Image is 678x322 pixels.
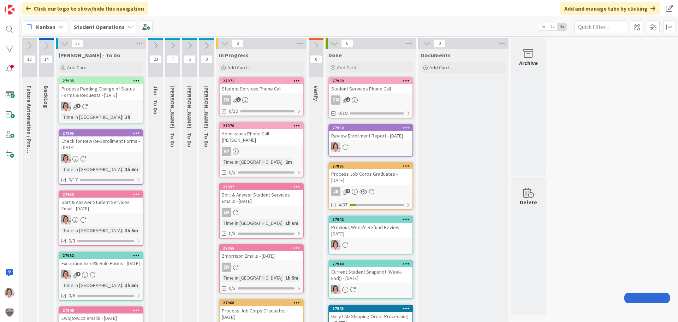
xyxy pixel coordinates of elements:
[329,169,412,185] div: Process Job Corps Graduates - [DATE]
[329,163,412,185] div: 27895Process Job Corps Graduates - [DATE]
[519,59,538,67] div: Archive
[150,55,162,64] span: 23
[338,201,347,209] span: 4/37
[329,216,412,223] div: 27942
[59,78,143,84] div: 27935
[421,52,451,59] span: Documents
[220,184,303,206] div: 27957Sort & Answer Student Services Emails - [DATE]
[59,130,143,136] div: 27965
[232,39,244,48] span: 8
[61,154,71,163] img: EW
[332,217,412,222] div: 27942
[332,306,412,311] div: 27945
[219,77,304,116] a: 27971Student Services Phone CallZM0/19
[329,305,412,312] div: 27945
[59,52,120,59] span: Emilie - To Do
[219,52,249,59] span: In Progress
[223,123,303,128] div: 27970
[332,125,412,130] div: 27950
[26,86,33,182] span: Future Automation / Process Building
[63,308,143,313] div: 27948
[59,270,143,279] div: EW
[220,123,303,145] div: 27970Admissions Phone Call - [PERSON_NAME]
[220,245,303,260] div: 27956Zmorrison Emails - [DATE]
[36,23,55,31] span: Kanban
[329,240,412,250] div: EW
[329,261,412,283] div: 27940Current Student Snapshot (Week-End)) - [DATE]
[123,165,140,173] div: 1h 5m
[61,227,122,234] div: Time in [GEOGRAPHIC_DATA]
[123,227,140,234] div: 3h 5m
[61,281,122,289] div: Time in [GEOGRAPHIC_DATA]
[152,86,159,115] span: Jho - To Do
[59,77,143,124] a: 27935Process Pending Change of Status Forms & Requests - [DATE]EWTime in [GEOGRAPHIC_DATA]:3h
[61,165,122,173] div: Time in [GEOGRAPHIC_DATA]
[328,77,413,118] a: 27969Student Services Phone CallZM0/19
[329,125,412,140] div: 27950Review Enrollment Report - [DATE]
[71,39,83,48] span: 22
[220,84,303,93] div: Student Services Phone Call
[222,274,282,282] div: Time in [GEOGRAPHIC_DATA]
[59,102,143,111] div: EW
[220,123,303,129] div: 27970
[76,104,81,108] span: 1
[61,215,71,224] img: EW
[329,131,412,140] div: Review Enrollment Report - [DATE]
[222,95,231,105] div: ZM
[329,223,412,238] div: Previous Week's Refund Review - [DATE]
[201,55,213,64] span: 9
[67,64,90,71] span: Add Card...
[520,198,537,206] div: Delete
[574,21,627,33] input: Quick Filter...
[329,95,412,105] div: ZM
[222,208,231,217] div: ZM
[63,253,143,258] div: 27952
[220,95,303,105] div: ZM
[59,198,143,213] div: Sort & Answer Student Services Email - [DATE]
[220,147,303,156] div: AP
[74,23,125,30] b: Student Operations
[59,252,143,301] a: 27952Exception to 75% Rule Forms - [DATE]EWTime in [GEOGRAPHIC_DATA]:3h 5m0/6
[59,191,143,246] a: 27953Sort & Answer Student Services Email - [DATE]EWTime in [GEOGRAPHIC_DATA]:3h 5m0/3
[329,187,412,196] div: JR
[328,216,413,254] a: 27942Previous Week's Refund Review - [DATE]EW
[220,306,303,322] div: Process Job Corps Graduates - [DATE]
[220,251,303,260] div: Zmorrison Emails - [DATE]
[219,244,304,293] a: 27956Zmorrison Emails - [DATE]ZMTime in [GEOGRAPHIC_DATA]:1h 5m0/3
[548,23,557,30] span: 2x
[557,23,567,30] span: 3x
[331,240,340,250] img: EW
[186,86,193,147] span: Eric - To Do
[338,110,347,117] span: 0/19
[63,131,143,136] div: 27965
[69,237,75,245] span: 0/3
[329,216,412,238] div: 27942Previous Week's Refund Review - [DATE]
[59,191,143,213] div: 27953Sort & Answer Student Services Email - [DATE]
[229,285,236,292] span: 0/3
[282,158,284,166] span: :
[167,55,179,64] span: 7
[329,78,412,93] div: 27969Student Services Phone Call
[122,165,123,173] span: :
[123,113,132,121] div: 3h
[328,162,413,210] a: 27895Process Job Corps Graduates - [DATE]JR4/37
[63,78,143,83] div: 27935
[69,176,78,183] span: 0/17
[222,147,231,156] div: AP
[434,39,446,48] span: 0
[227,64,250,71] span: Add Card...
[341,39,353,48] span: 6
[59,307,143,314] div: 27948
[223,78,303,83] div: 27971
[331,285,340,294] img: EW
[22,2,148,15] div: Click our logo to show/hide this navigation
[328,52,342,59] span: Done
[222,263,231,272] div: ZM
[220,190,303,206] div: Sort & Answer Student Services Emails - [DATE]
[219,122,304,177] a: 27970Admissions Phone Call - [PERSON_NAME]APTime in [GEOGRAPHIC_DATA]:2m0/3
[184,55,196,64] span: 5
[203,86,210,147] span: Amanda - To Do
[329,267,412,283] div: Current Student Snapshot (Week-End)) - [DATE]
[282,274,284,282] span: :
[61,113,122,121] div: Time in [GEOGRAPHIC_DATA]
